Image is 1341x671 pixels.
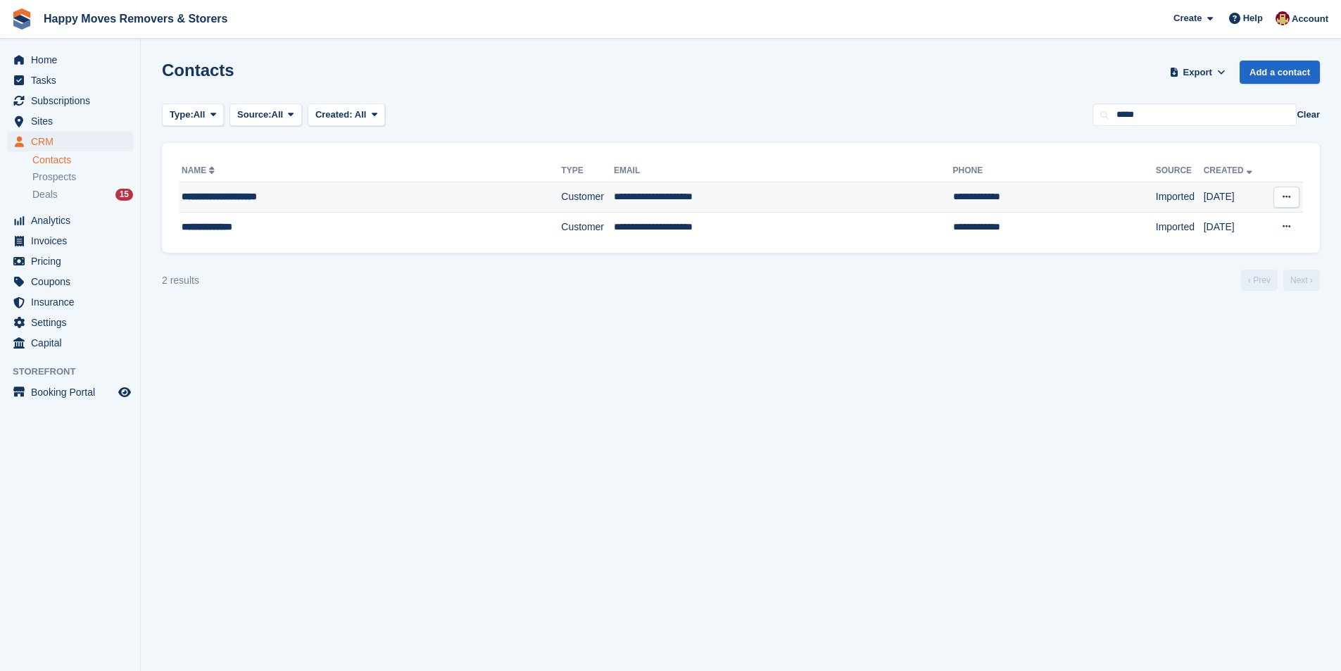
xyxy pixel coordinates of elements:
span: Export [1183,65,1212,80]
span: Type: [170,108,194,122]
span: Storefront [13,365,140,379]
td: Customer [561,182,614,213]
span: All [194,108,206,122]
span: All [355,109,367,120]
a: menu [7,333,133,353]
th: Phone [953,160,1156,182]
td: Imported [1156,212,1204,242]
a: Add a contact [1240,61,1320,84]
a: menu [7,211,133,230]
span: Create [1173,11,1202,25]
span: All [272,108,284,122]
a: menu [7,292,133,312]
th: Source [1156,160,1204,182]
a: menu [7,111,133,131]
th: Type [561,160,614,182]
button: Source: All [229,104,302,127]
span: Sites [31,111,115,131]
a: Preview store [116,384,133,401]
h1: Contacts [162,61,234,80]
a: menu [7,382,133,402]
span: Capital [31,333,115,353]
span: Prospects [32,170,76,184]
div: 15 [115,189,133,201]
a: Happy Moves Removers & Storers [38,7,233,30]
button: Export [1166,61,1228,84]
a: Next [1283,270,1320,291]
span: Invoices [31,231,115,251]
span: Home [31,50,115,70]
span: Account [1292,12,1328,26]
td: Imported [1156,182,1204,213]
span: Coupons [31,272,115,291]
a: Contacts [32,153,133,167]
span: Pricing [31,251,115,271]
a: Previous [1241,270,1278,291]
span: Deals [32,188,58,201]
span: Insurance [31,292,115,312]
button: Created: All [308,104,385,127]
div: 2 results [162,273,199,288]
a: Deals 15 [32,187,133,202]
td: [DATE] [1204,182,1267,213]
span: Created: [315,109,353,120]
img: stora-icon-8386f47178a22dfd0bd8f6a31ec36ba5ce8667c1dd55bd0f319d3a0aa187defe.svg [11,8,32,30]
a: Created [1204,165,1255,175]
span: Booking Portal [31,382,115,402]
button: Type: All [162,104,224,127]
nav: Page [1238,270,1323,291]
a: Name [182,165,218,175]
span: Analytics [31,211,115,230]
span: Source: [237,108,271,122]
span: Subscriptions [31,91,115,111]
a: Prospects [32,170,133,184]
button: Clear [1297,108,1320,122]
img: Steven Fry [1276,11,1290,25]
a: menu [7,91,133,111]
span: Tasks [31,70,115,90]
a: menu [7,251,133,271]
span: CRM [31,132,115,151]
td: [DATE] [1204,212,1267,242]
a: menu [7,231,133,251]
td: Customer [561,212,614,242]
th: Email [614,160,953,182]
a: menu [7,70,133,90]
span: Help [1243,11,1263,25]
a: menu [7,50,133,70]
a: menu [7,132,133,151]
a: menu [7,272,133,291]
span: Settings [31,313,115,332]
a: menu [7,313,133,332]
